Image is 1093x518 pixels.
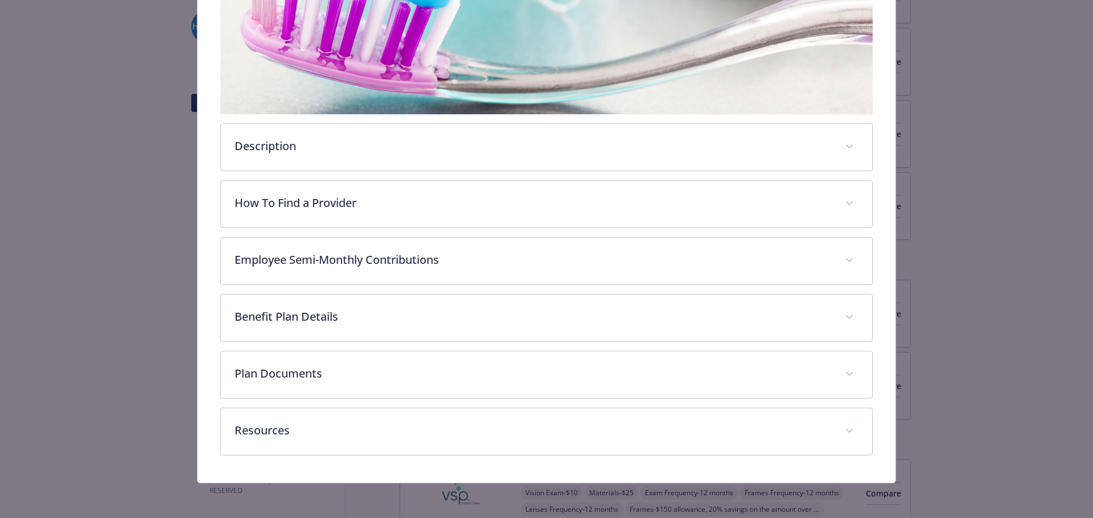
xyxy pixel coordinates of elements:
div: Description [221,124,873,171]
p: How To Find a Provider [235,194,832,212]
p: Benefit Plan Details [235,308,832,325]
div: How To Find a Provider [221,181,873,227]
div: Employee Semi-Monthly Contributions [221,238,873,284]
div: Resources [221,408,873,455]
p: Employee Semi-Monthly Contributions [235,251,832,268]
p: Description [235,138,832,155]
p: Plan Documents [235,365,832,382]
div: Benefit Plan Details [221,295,873,341]
div: Plan Documents [221,351,873,398]
p: Resources [235,422,832,439]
